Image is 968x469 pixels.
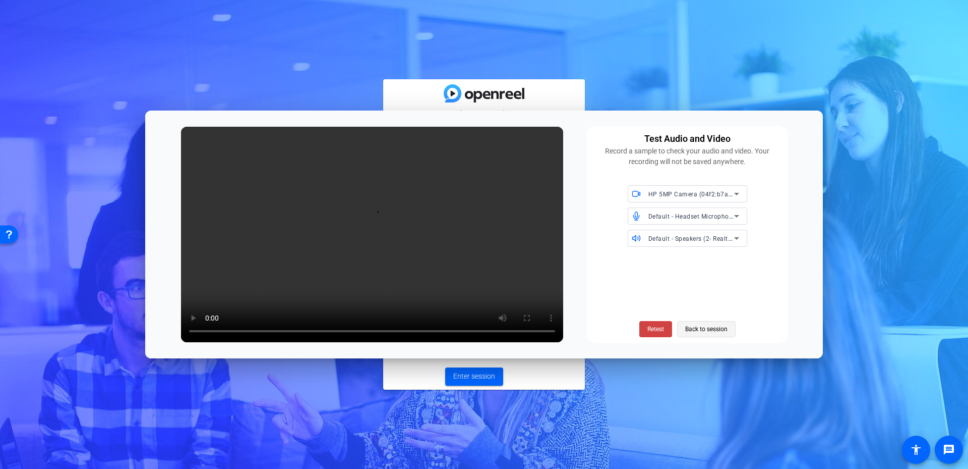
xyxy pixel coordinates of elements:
[644,132,731,146] div: Test Audio and Video
[592,146,782,167] div: Record a sample to check your audio and video. Your recording will not be saved anywhere.
[648,212,813,220] span: Default - Headset Microphone (Poly BT700) (047f:02e6)
[453,371,495,382] span: Enter session
[444,84,524,102] img: blue-gradient.svg
[910,444,922,456] mat-icon: accessibility
[943,444,955,456] mat-icon: message
[648,190,735,198] span: HP 5MP Camera (04f2:b7a8)
[648,234,764,242] span: Default - Speakers (2- Realtek(R) Audio)
[677,321,736,337] button: Back to session
[383,108,585,119] mat-card-subtitle: Select your settings
[685,320,728,339] span: Back to session
[639,321,672,337] button: Retest
[647,325,664,334] span: Retest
